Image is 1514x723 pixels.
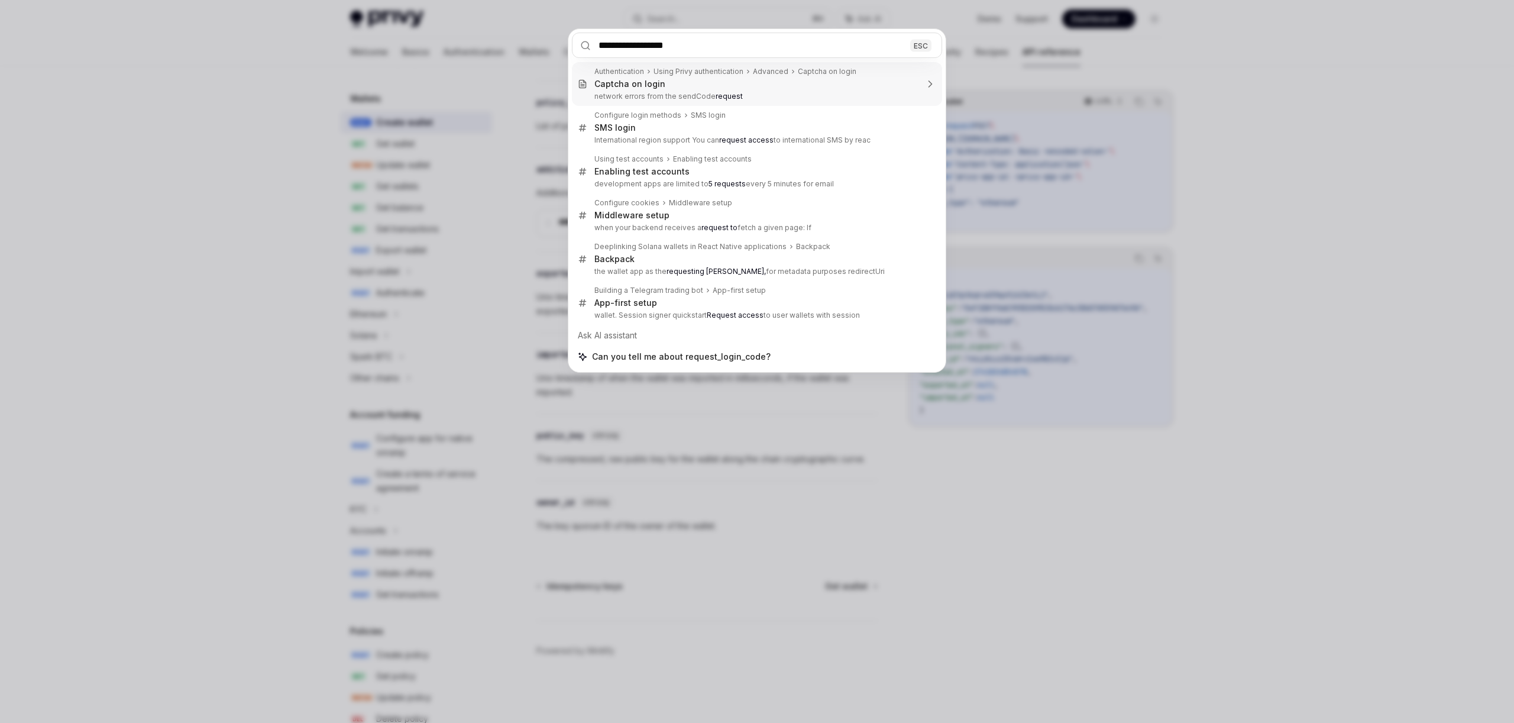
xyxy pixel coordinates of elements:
p: network errors from the sendCode [594,92,917,101]
b: Request access [707,311,764,319]
div: Backpack [594,254,635,264]
div: Ask AI assistant [572,325,942,346]
p: International region support You can to international SMS by reac [594,135,917,145]
b: 5 requests [709,179,746,188]
span: Can you tell me about request_login_code? [592,351,771,363]
div: SMS login [691,111,726,120]
div: Deeplinking Solana wallets in React Native applications [594,242,787,251]
div: Advanced [753,67,788,76]
div: ESC [910,39,931,51]
p: when your backend receives a fetch a given page: If [594,223,917,233]
div: Captcha on login [594,79,665,89]
div: Configure login methods [594,111,681,120]
div: Enabling test accounts [594,166,690,177]
b: request [716,92,743,101]
div: App-first setup [713,286,766,295]
p: development apps are limited to every 5 minutes for email [594,179,917,189]
div: Configure cookies [594,198,659,208]
div: Backpack [796,242,830,251]
div: Enabling test accounts [673,154,752,164]
b: request access [719,135,774,144]
p: the wallet app as the for metadata purposes redirectUri [594,267,917,276]
div: Middleware setup [669,198,732,208]
div: Authentication [594,67,644,76]
b: requesting [PERSON_NAME], [667,267,766,276]
div: Captcha on login [798,67,856,76]
b: request to [701,223,737,232]
div: SMS login [594,122,636,133]
div: Using test accounts [594,154,664,164]
div: App-first setup [594,298,657,308]
div: Middleware setup [594,210,669,221]
div: Using Privy authentication [654,67,743,76]
div: Building a Telegram trading bot [594,286,703,295]
p: wallet. Session signer quickstart to user wallets with session [594,311,917,320]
